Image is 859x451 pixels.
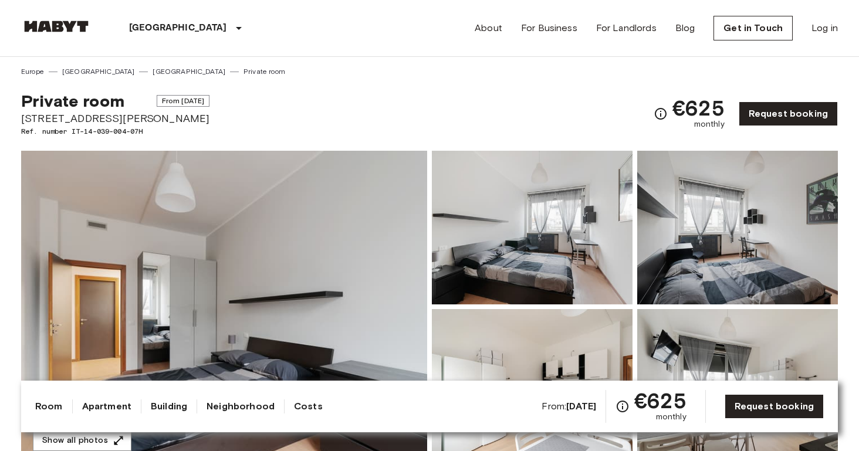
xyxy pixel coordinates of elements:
a: Private room [244,66,285,77]
svg: Check cost overview for full price breakdown. Please note that discounts apply to new joiners onl... [654,107,668,121]
a: Neighborhood [207,399,275,413]
img: Picture of unit IT-14-039-004-07H [637,151,838,304]
a: Europe [21,66,44,77]
img: Picture of unit IT-14-039-004-07H [432,151,633,304]
img: Habyt [21,21,92,32]
span: Ref. number IT-14-039-004-07H [21,126,209,137]
a: For Business [521,21,577,35]
a: [GEOGRAPHIC_DATA] [153,66,225,77]
a: Room [35,399,63,413]
a: Request booking [739,101,838,126]
span: From [DATE] [157,95,210,107]
span: monthly [694,118,725,130]
svg: Check cost overview for full price breakdown. Please note that discounts apply to new joiners onl... [615,399,630,413]
span: [STREET_ADDRESS][PERSON_NAME] [21,111,209,126]
span: €625 [672,97,725,118]
span: monthly [656,411,686,423]
b: [DATE] [566,401,596,412]
a: Building [151,399,187,413]
a: Apartment [82,399,131,413]
a: Get in Touch [713,16,793,40]
span: €625 [634,390,686,411]
a: Request booking [725,394,824,419]
a: [GEOGRAPHIC_DATA] [62,66,135,77]
a: About [475,21,502,35]
a: Costs [294,399,323,413]
a: Blog [675,21,695,35]
p: [GEOGRAPHIC_DATA] [129,21,227,35]
span: Private room [21,91,124,111]
span: From: [542,400,596,413]
a: For Landlords [596,21,657,35]
a: Log in [811,21,838,35]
